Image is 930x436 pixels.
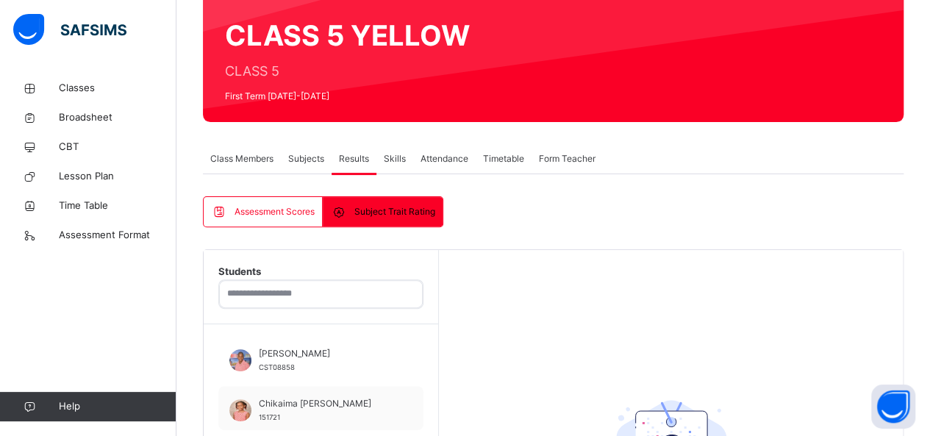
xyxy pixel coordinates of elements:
[288,152,324,165] span: Subjects
[871,385,915,429] button: Open asap
[225,90,470,103] span: First Term [DATE]-[DATE]
[59,81,176,96] span: Classes
[229,349,251,371] img: CST08858.png
[483,152,524,165] span: Timetable
[384,152,406,165] span: Skills
[59,228,176,243] span: Assessment Format
[59,399,176,414] span: Help
[539,152,595,165] span: Form Teacher
[259,413,280,421] span: 151721
[354,205,435,218] span: Subject Trait Rating
[259,397,390,410] span: Chikaima [PERSON_NAME]
[13,14,126,45] img: safsims
[229,399,251,421] img: 151721.png
[259,363,295,371] span: CST08858
[59,110,176,125] span: Broadsheet
[259,347,390,360] span: [PERSON_NAME]
[59,140,176,154] span: CBT
[218,265,261,277] span: Students
[339,152,369,165] span: Results
[59,199,176,213] span: Time Table
[59,169,176,184] span: Lesson Plan
[421,152,468,165] span: Attendance
[210,152,273,165] span: Class Members
[235,205,315,218] span: Assessment Scores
